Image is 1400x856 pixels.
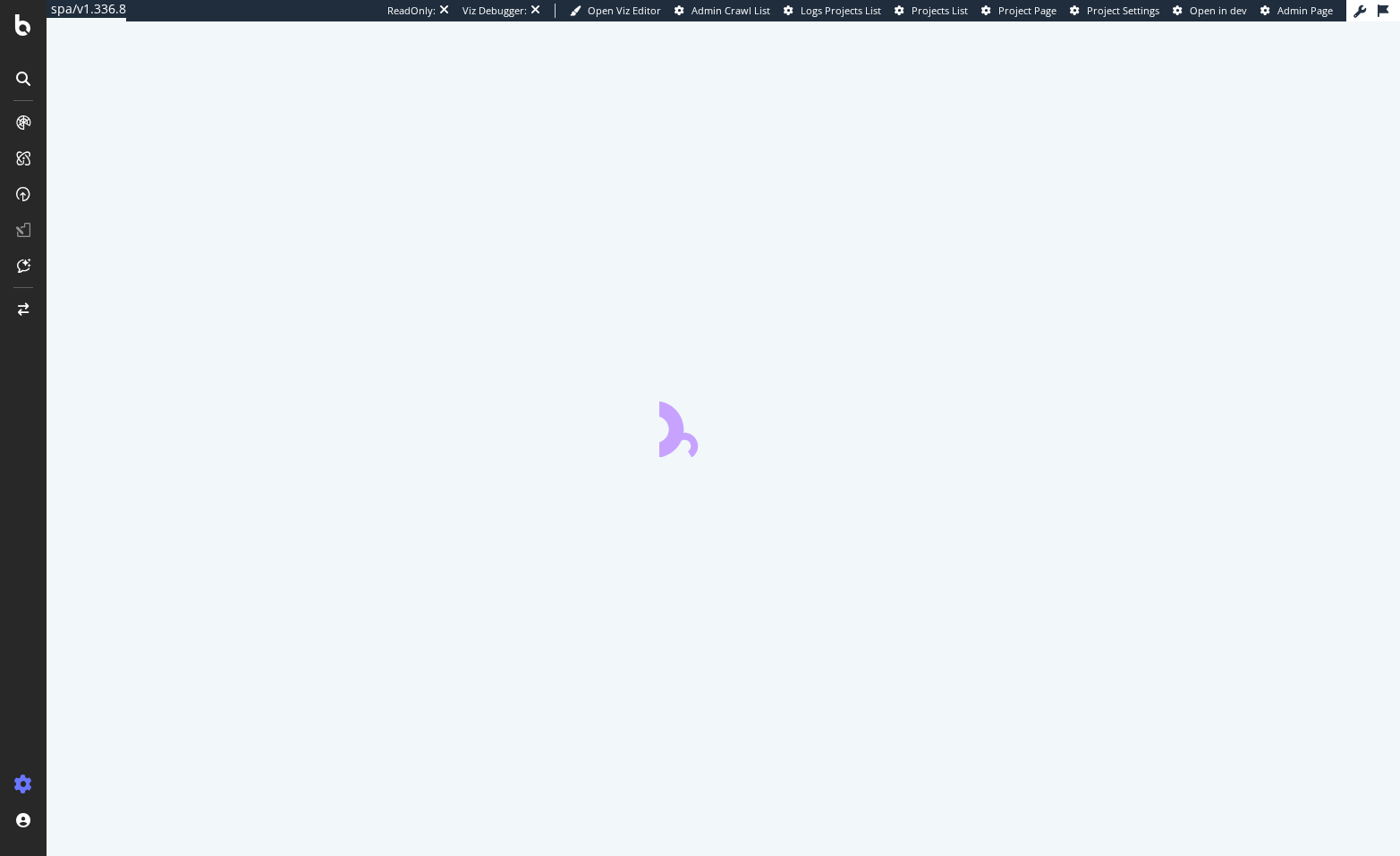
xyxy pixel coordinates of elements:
[588,4,661,17] span: Open Viz Editor
[981,4,1056,18] a: Project Page
[998,4,1056,17] span: Project Page
[1173,4,1247,18] a: Open in dev
[462,4,527,18] div: Viz Debugger:
[675,4,770,18] a: Admin Crawl List
[387,4,436,18] div: ReadOnly:
[1070,4,1159,18] a: Project Settings
[1190,4,1247,17] span: Open in dev
[1260,4,1333,18] a: Admin Page
[659,393,788,457] div: animation
[1087,4,1159,17] span: Project Settings
[692,4,770,17] span: Admin Crawl List
[570,4,661,18] a: Open Viz Editor
[784,4,881,18] a: Logs Projects List
[801,4,881,17] span: Logs Projects List
[895,4,968,18] a: Projects List
[1277,4,1333,17] span: Admin Page
[912,4,968,17] span: Projects List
